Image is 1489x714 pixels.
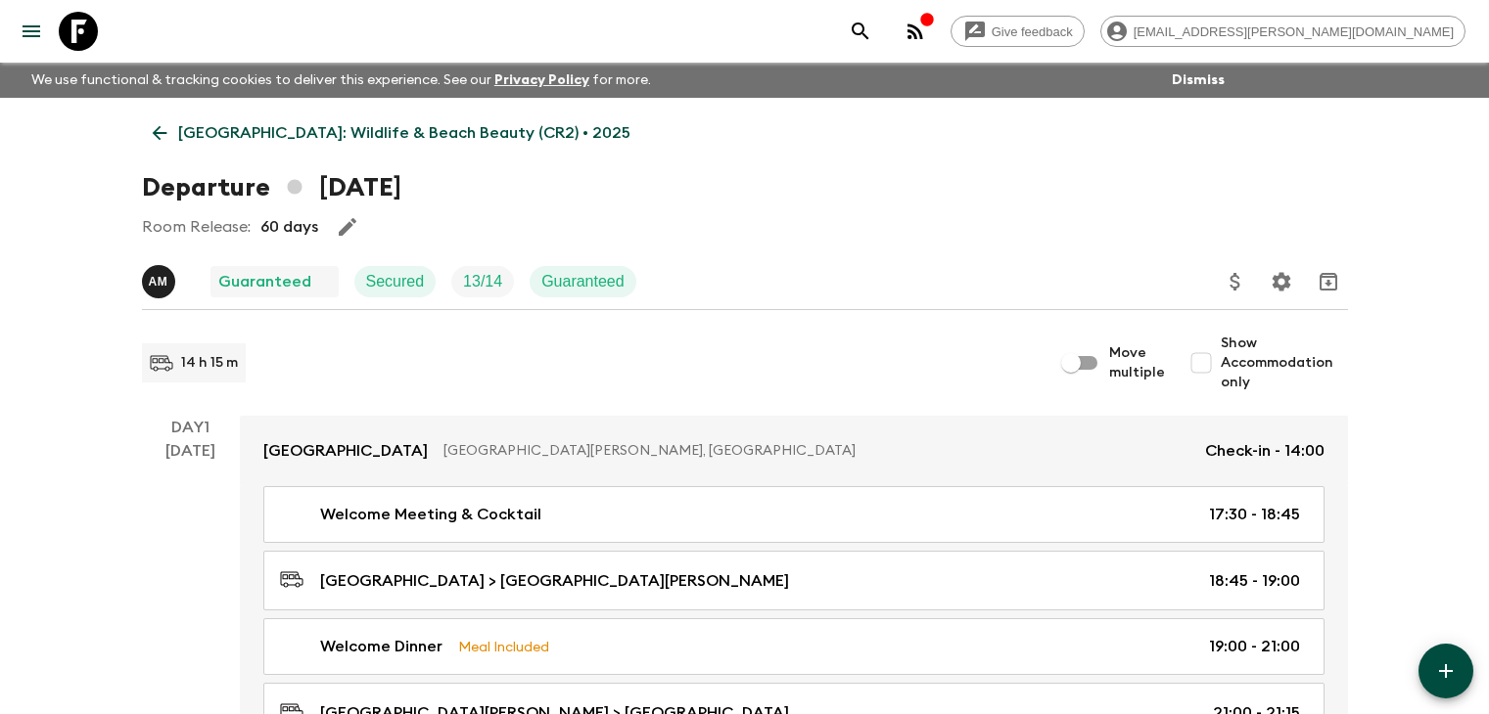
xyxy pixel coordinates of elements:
button: Archive (Completed, Cancelled or Unsynced Departures only) [1309,262,1348,301]
p: Day 1 [142,416,240,439]
p: Guaranteed [541,270,625,293]
p: Check-in - 14:00 [1205,439,1325,463]
h1: Departure [DATE] [142,168,401,207]
div: [EMAIL_ADDRESS][PERSON_NAME][DOMAIN_NAME] [1100,16,1466,47]
span: [EMAIL_ADDRESS][PERSON_NAME][DOMAIN_NAME] [1123,24,1465,39]
p: Welcome Meeting & Cocktail [320,503,541,526]
p: Welcome Dinner [320,635,442,658]
a: Welcome Meeting & Cocktail17:30 - 18:45 [263,486,1325,543]
p: Guaranteed [218,270,311,293]
p: [GEOGRAPHIC_DATA]: Wildlife & Beach Beauty (CR2) • 2025 [178,121,630,145]
a: Privacy Policy [494,73,589,87]
p: Meal Included [458,636,549,657]
div: Secured [354,266,437,297]
span: Show Accommodation only [1221,334,1348,392]
p: 60 days [260,215,318,239]
a: Welcome DinnerMeal Included19:00 - 21:00 [263,618,1325,675]
p: 19:00 - 21:00 [1209,635,1300,658]
span: Give feedback [981,24,1084,39]
p: 13 / 14 [463,270,502,293]
p: [GEOGRAPHIC_DATA] > [GEOGRAPHIC_DATA][PERSON_NAME] [320,569,789,593]
p: Secured [366,270,425,293]
button: search adventures [841,12,880,51]
p: 14 h 15 m [181,353,238,373]
a: [GEOGRAPHIC_DATA]: Wildlife & Beach Beauty (CR2) • 2025 [142,113,641,153]
p: A M [149,274,168,290]
p: We use functional & tracking cookies to deliver this experience. See our for more. [23,63,659,98]
button: menu [12,12,51,51]
div: Trip Fill [451,266,514,297]
span: Allan Morales [142,271,179,287]
button: Settings [1262,262,1301,301]
span: Move multiple [1109,343,1166,382]
p: 18:45 - 19:00 [1209,569,1300,593]
button: Update Price, Early Bird Discount and Costs [1216,262,1255,301]
p: Room Release: [142,215,251,239]
a: Give feedback [951,16,1085,47]
p: [GEOGRAPHIC_DATA] [263,439,428,463]
a: [GEOGRAPHIC_DATA][GEOGRAPHIC_DATA][PERSON_NAME], [GEOGRAPHIC_DATA]Check-in - 14:00 [240,416,1348,486]
button: AM [142,265,179,298]
p: 17:30 - 18:45 [1209,503,1300,526]
a: [GEOGRAPHIC_DATA] > [GEOGRAPHIC_DATA][PERSON_NAME]18:45 - 19:00 [263,551,1325,610]
button: Dismiss [1167,67,1230,94]
p: [GEOGRAPHIC_DATA][PERSON_NAME], [GEOGRAPHIC_DATA] [443,441,1189,461]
